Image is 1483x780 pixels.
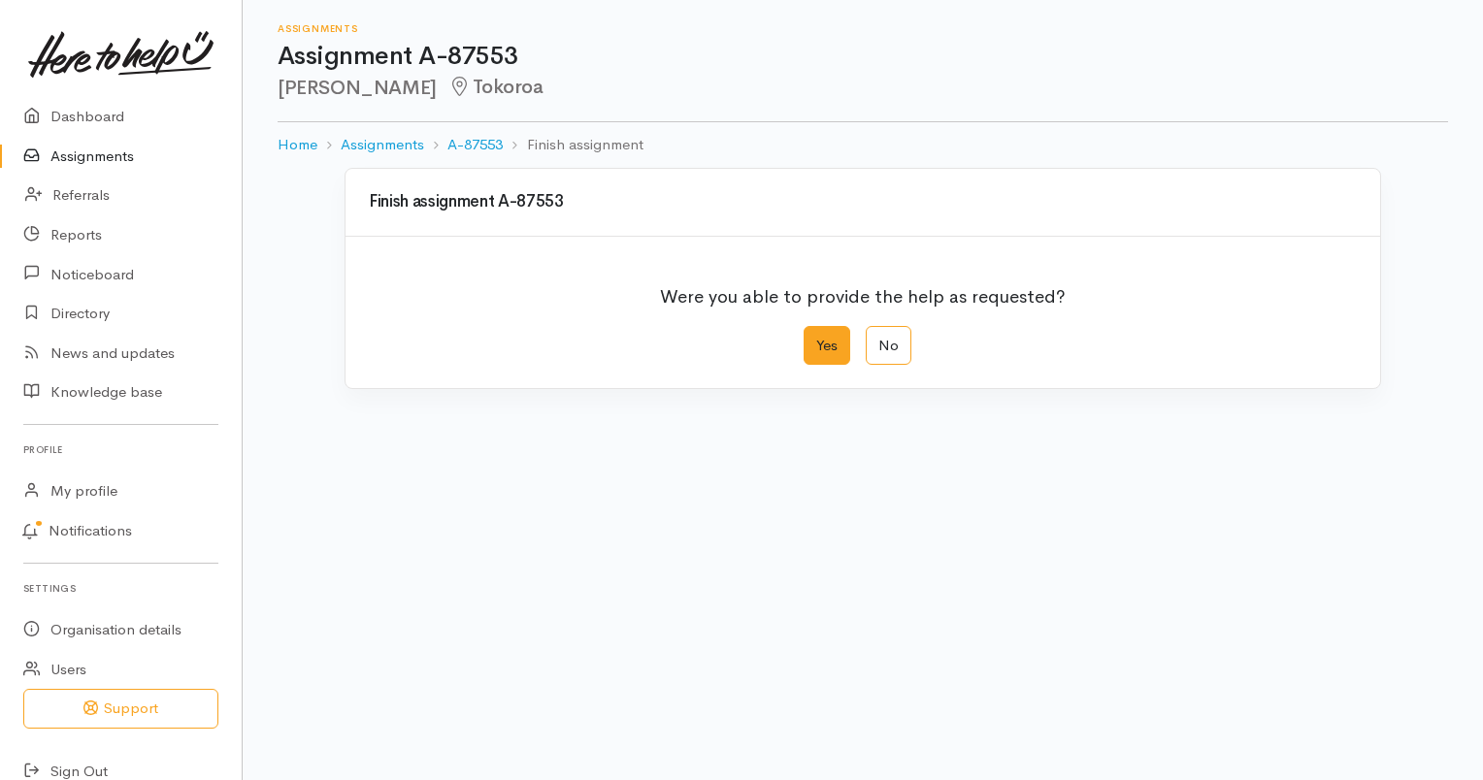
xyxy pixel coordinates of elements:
[278,23,1448,34] h6: Assignments
[369,193,1357,211] h3: Finish assignment A-87553
[23,437,218,463] h6: Profile
[278,122,1448,168] nav: breadcrumb
[23,575,218,601] h6: Settings
[278,43,1448,71] h1: Assignment A-87553
[660,272,1066,310] p: Were you able to provide the help as requested?
[278,77,1448,99] h2: [PERSON_NAME]
[447,134,503,156] a: A-87553
[503,134,643,156] li: Finish assignment
[278,134,317,156] a: Home
[23,689,218,729] button: Support
[448,75,544,99] span: Tokoroa
[341,134,424,156] a: Assignments
[866,326,911,366] label: No
[804,326,850,366] label: Yes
